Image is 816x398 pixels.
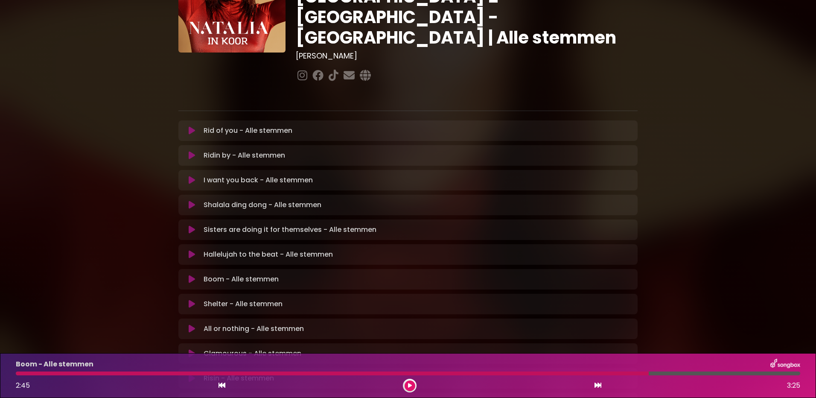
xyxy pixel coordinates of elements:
span: 3:25 [787,380,800,391]
p: I want you back - Alle stemmen [204,175,313,185]
p: Hallelujah to the beat - Alle stemmen [204,249,333,260]
p: Ridin by - Alle stemmen [204,150,285,161]
p: Rid of you - Alle stemmen [204,126,292,136]
img: songbox-logo-white.png [770,359,800,370]
h3: [PERSON_NAME] [296,51,638,61]
span: 2:45 [16,380,30,390]
p: Glamourous - Alle stemmen [204,348,301,359]
p: Boom - Alle stemmen [204,274,279,284]
p: Boom - Alle stemmen [16,359,93,369]
p: Sisters are doing it for themselves - Alle stemmen [204,225,376,235]
p: All or nothing - Alle stemmen [204,324,304,334]
p: Shalala ding dong - Alle stemmen [204,200,321,210]
p: Shelter - Alle stemmen [204,299,283,309]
